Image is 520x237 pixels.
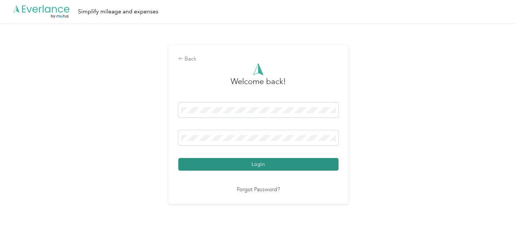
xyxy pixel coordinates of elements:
a: Forgot Password? [237,186,280,194]
h3: greeting [231,75,286,95]
iframe: Everlance-gr Chat Button Frame [480,197,520,237]
div: Simplify mileage and expenses [78,7,158,16]
button: Login [178,158,338,171]
div: Back [178,55,338,63]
